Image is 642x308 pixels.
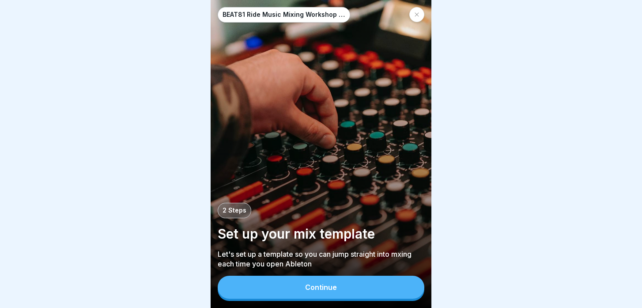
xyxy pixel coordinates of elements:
p: 2 Steps [223,207,246,214]
button: Continue [218,276,424,299]
p: Let's set up a template so you can jump straight into mxing each time you open Ableton [218,249,424,269]
p: BEAT81 Ride Music Mixing Workshop - #1 Set up your mix template [223,11,345,19]
p: Set up your mix template [218,225,424,242]
div: Continue [305,283,337,291]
